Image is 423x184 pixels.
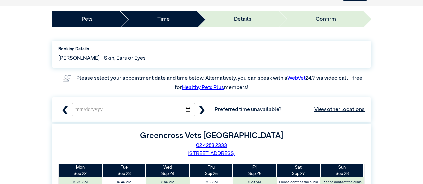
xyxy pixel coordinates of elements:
a: 02 4283 2333 [196,143,227,148]
th: Sep 26 [233,164,277,177]
a: Pets [82,15,93,23]
a: Healthy Pets Plus [182,85,224,90]
label: Booking Details [58,46,365,52]
span: [PERSON_NAME] - Skin, Ears or Eyes [58,54,146,62]
a: View other locations [314,106,365,114]
th: Sep 23 [102,164,146,177]
img: vet [61,73,73,84]
th: Sep 22 [59,164,102,177]
a: WebVet [287,76,306,81]
th: Sep 28 [320,164,364,177]
a: [STREET_ADDRESS] [188,151,236,156]
th: Sep 25 [190,164,233,177]
span: Preferred time unavailable? [215,106,365,114]
th: Sep 24 [146,164,190,177]
label: Greencross Vets [GEOGRAPHIC_DATA] [140,132,283,140]
a: Time [157,15,170,23]
th: Sep 27 [277,164,320,177]
label: Please select your appointment date and time below. Alternatively, you can speak with a 24/7 via ... [76,76,363,90]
